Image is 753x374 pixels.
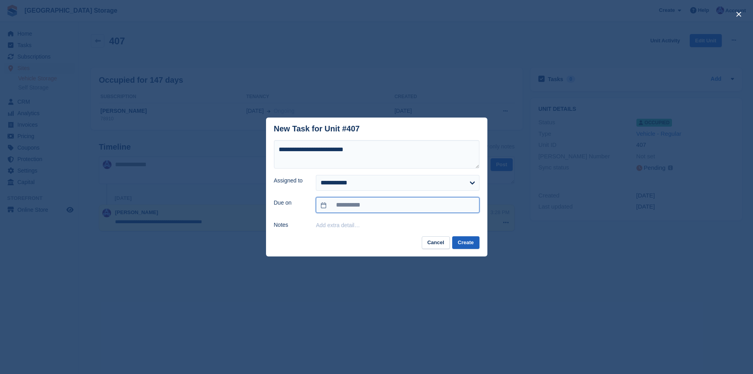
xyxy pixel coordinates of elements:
button: Create [452,236,479,249]
button: Add extra detail… [316,222,360,228]
div: New Task for Unit #407 [274,124,360,133]
label: Assigned to [274,177,307,185]
label: Due on [274,199,307,207]
label: Notes [274,221,307,229]
button: close [732,8,745,21]
button: Cancel [422,236,450,249]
